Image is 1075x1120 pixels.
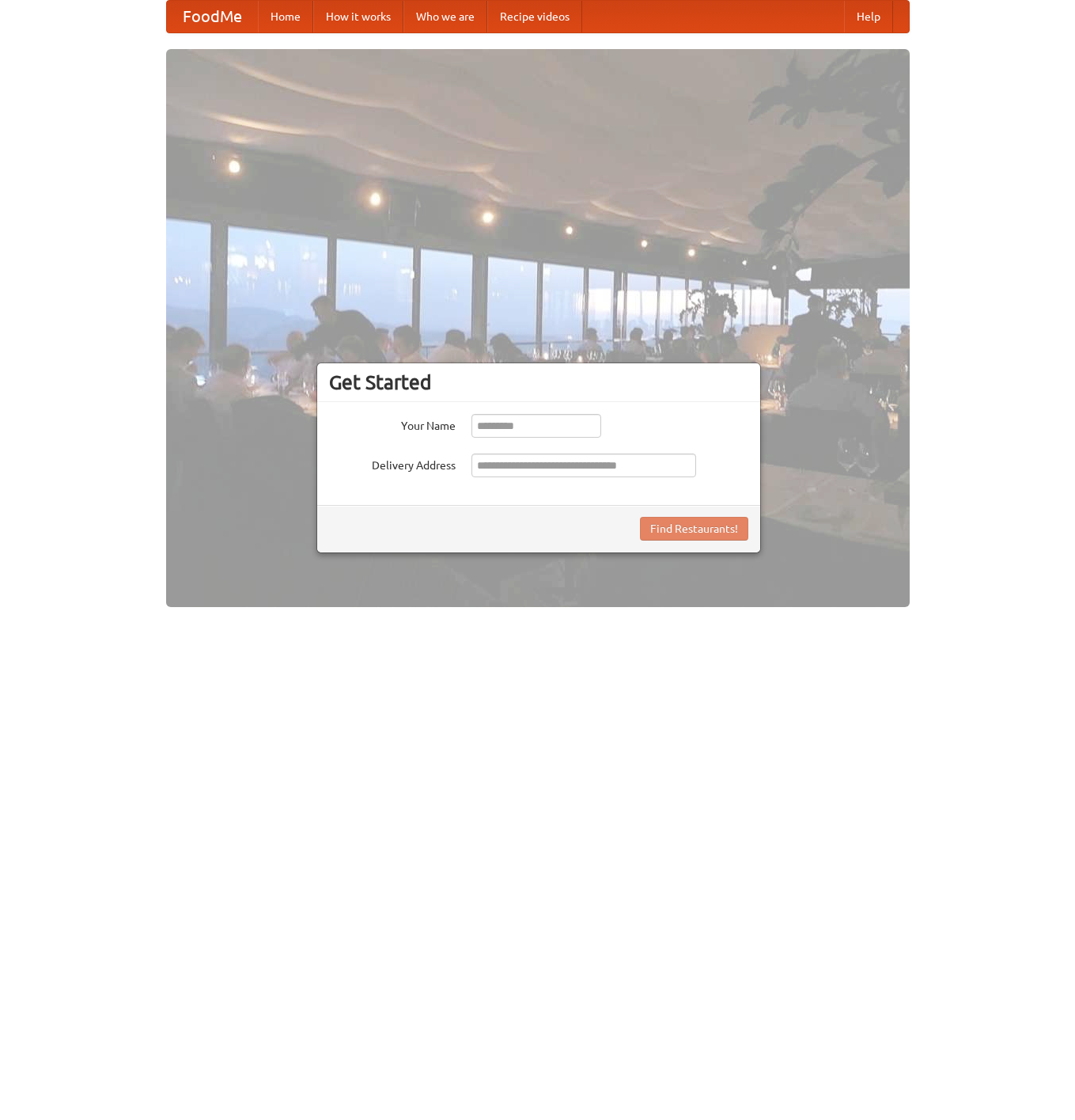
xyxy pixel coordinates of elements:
[329,414,456,434] label: Your Name
[167,1,258,32] a: FoodMe
[313,1,403,32] a: How it works
[844,1,893,32] a: Help
[640,517,748,541] button: Find Restaurants!
[487,1,582,32] a: Recipe videos
[258,1,313,32] a: Home
[403,1,487,32] a: Who we are
[329,370,748,394] h3: Get Started
[329,454,456,473] label: Delivery Address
